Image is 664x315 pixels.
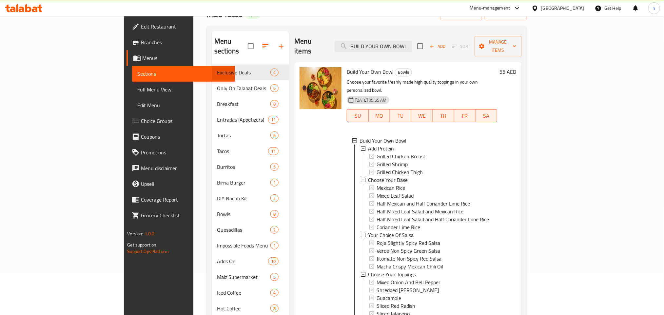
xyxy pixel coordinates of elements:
[212,143,289,159] div: Tacos11
[127,192,235,207] a: Coverage Report
[141,38,229,46] span: Branches
[212,206,289,222] div: Bowls8
[270,131,279,139] div: items
[413,39,427,53] span: Select section
[217,194,270,202] span: DIY Nacho Kit
[137,70,229,78] span: Sections
[369,109,390,122] button: MO
[217,100,270,108] span: Breakfast
[270,100,279,108] div: items
[371,111,387,121] span: MO
[268,147,279,155] div: items
[212,253,289,269] div: Adds On10
[273,38,289,54] button: Add section
[141,117,229,125] span: Choice Groups
[268,116,279,124] div: items
[141,148,229,156] span: Promotions
[212,112,289,128] div: Entradas (Appetizers)11
[132,97,235,113] a: Edit Menu
[271,69,278,76] span: 4
[217,210,270,218] span: Bowls
[377,255,441,263] span: Jitomate Non Spicy Red Salsa
[268,257,279,265] div: items
[350,111,366,121] span: SU
[132,82,235,97] a: Full Menu View
[212,65,289,80] div: Exclusive Deals4
[347,109,368,122] button: SU
[377,160,408,168] span: Grilled Shrimp
[217,289,270,297] span: Iced Coffee
[217,179,270,187] span: Birria Burger
[127,229,143,238] span: Version:
[377,263,443,270] span: Macha Crispy Mexican Chili Oil
[271,85,278,91] span: 6
[217,226,270,234] span: Quesadillas
[212,159,289,175] div: Burritos5
[217,116,268,124] div: Entradas (Appetizers)
[212,80,289,96] div: Only On Talabat Deals6
[141,164,229,172] span: Menu disclaimer
[368,176,408,184] span: Choose Your Base
[271,180,278,186] span: 1
[268,148,278,154] span: 11
[271,211,278,217] span: 8
[127,176,235,192] a: Upsell
[271,227,278,233] span: 2
[127,241,157,249] span: Get support on:
[427,41,448,51] button: Add
[132,66,235,82] a: Sections
[353,97,389,103] span: [DATE] 05:55 AM
[270,210,279,218] div: items
[390,109,411,122] button: TU
[137,101,229,109] span: Edit Menu
[270,273,279,281] div: items
[377,294,401,302] span: Guacamole
[395,69,412,76] span: Bowls
[127,129,235,145] a: Coupons
[347,67,394,77] span: Build Your Own Bowl
[141,23,229,30] span: Edit Restaurant
[271,305,278,312] span: 8
[470,4,510,12] div: Menu-management
[377,302,415,310] span: Sliced Red Radish
[217,84,270,92] div: Only On Talabat Deals
[270,289,279,297] div: items
[271,132,278,139] span: 6
[217,242,270,249] span: Impossible Foods Menu
[271,274,278,280] span: 5
[127,34,235,50] a: Branches
[217,163,270,171] span: Burritos
[212,190,289,206] div: DIY Nacho Kit2
[270,305,279,312] div: items
[127,50,235,66] a: Menus
[377,152,425,160] span: Grilled Chicken Breast
[414,111,430,121] span: WE
[368,145,394,152] span: Add Protein
[217,305,270,312] span: Hot Coffee
[141,196,229,204] span: Coverage Report
[271,195,278,202] span: 2
[271,101,278,107] span: 8
[271,164,278,170] span: 5
[271,243,278,249] span: 1
[244,39,258,53] span: Select all sections
[217,273,270,281] span: Maiz Supermarket
[212,269,289,285] div: Maiz Supermarket5
[457,111,473,121] span: FR
[433,109,454,122] button: TH
[360,137,406,145] span: Build Your Own Bowl
[141,133,229,141] span: Coupons
[653,5,655,12] span: n
[476,109,497,122] button: SA
[271,290,278,296] span: 4
[127,160,235,176] a: Menu disclaimer
[127,113,235,129] a: Choice Groups
[436,111,452,121] span: TH
[270,226,279,234] div: items
[217,131,270,139] div: Tortas
[141,180,229,188] span: Upsell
